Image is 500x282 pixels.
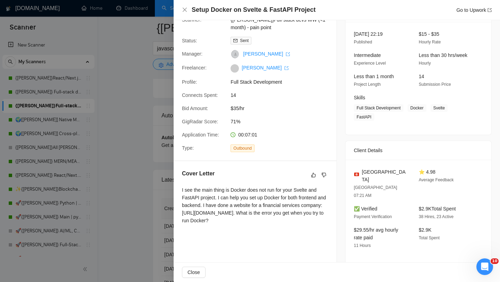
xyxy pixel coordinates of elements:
[408,104,426,112] span: Docker
[354,113,374,121] span: FastAPI
[182,79,197,85] span: Profile:
[354,104,403,112] span: Full Stack Development
[240,38,249,43] span: Sent
[419,177,454,182] span: Average Feedback
[238,132,257,138] span: 00:07:01
[491,258,499,264] span: 10
[419,74,424,79] span: 14
[354,243,371,248] span: 11 Hours
[419,82,451,87] span: Submission Price
[182,65,207,70] span: Freelancer:
[182,106,208,111] span: Bid Amount:
[192,6,316,14] h4: Setup Docker on Svelte & FastAPI Project
[419,206,456,211] span: $2.9K Total Spent
[231,118,335,125] span: 71%
[182,51,202,57] span: Manager:
[182,7,187,13] button: Close
[311,172,316,178] span: like
[233,39,237,43] span: mail
[231,16,335,31] span: {[PERSON_NAME]}Full-stack devs WW (<1 month) - pain point
[354,52,381,58] span: Intermediate
[182,92,218,98] span: Connects Spent:
[419,169,435,175] span: ⭐ 4.98
[354,214,392,219] span: Payment Verification
[419,31,439,37] span: $15 - $35
[419,214,453,219] span: 38 Hires, 23 Active
[182,169,215,178] h5: Cover Letter
[320,171,328,179] button: dislike
[187,268,200,276] span: Close
[354,40,372,44] span: Published
[182,186,328,224] div: I see the main thing is Docker does not run for your Svelte and FastAPI project. I can help you s...
[419,61,431,66] span: Hourly
[354,185,397,198] span: [GEOGRAPHIC_DATA] 07:21 AM
[362,168,408,183] span: [GEOGRAPHIC_DATA]
[231,144,255,152] span: Outbound
[354,82,381,87] span: Project Length
[182,7,187,13] span: close
[182,132,219,138] span: Application Time:
[182,38,197,43] span: Status:
[231,132,235,137] span: clock-circle
[242,65,289,70] a: [PERSON_NAME] export
[419,235,440,240] span: Total Spent
[284,66,289,70] span: export
[182,119,218,124] span: GigRadar Score:
[354,227,398,240] span: $29.55/hr avg hourly rate paid
[487,8,492,12] span: export
[431,104,448,112] span: Svelte
[231,105,335,112] span: $35/hr
[354,172,359,177] img: 🇭🇰
[354,74,394,79] span: Less than 1 month
[456,7,492,13] a: Go to Upworkexport
[182,145,194,151] span: Type:
[354,95,365,100] span: Skills
[286,52,290,56] span: export
[419,52,467,58] span: Less than 30 hrs/week
[309,171,318,179] button: like
[476,258,493,275] iframe: Intercom live chat
[419,40,441,44] span: Hourly Rate
[182,267,206,278] button: Close
[354,61,386,66] span: Experience Level
[354,206,377,211] span: ✅ Verified
[419,227,432,233] span: $2.9K
[231,91,335,99] span: 14
[322,172,326,178] span: dislike
[354,141,483,160] div: Client Details
[243,51,290,57] a: [PERSON_NAME] export
[354,31,383,37] span: [DATE] 22:19
[231,78,335,86] span: Full Stack Development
